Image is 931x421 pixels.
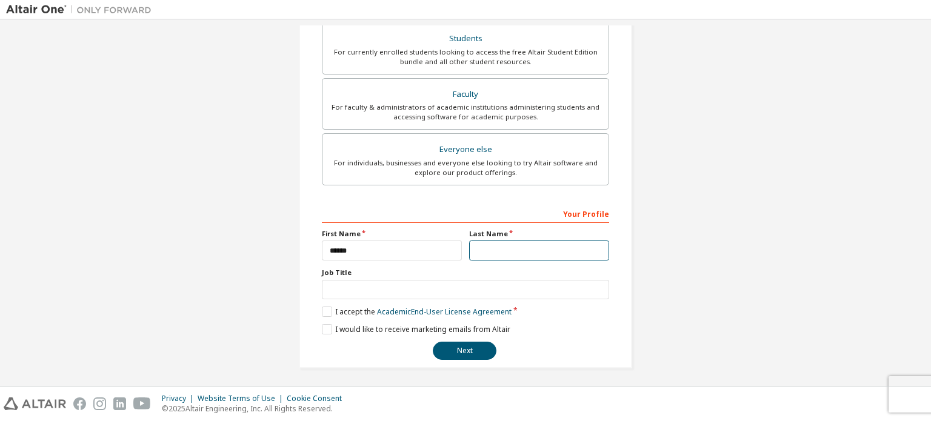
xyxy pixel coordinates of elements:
div: For individuals, businesses and everyone else looking to try Altair software and explore our prod... [330,158,601,177]
img: linkedin.svg [113,397,126,410]
label: Last Name [469,229,609,239]
img: facebook.svg [73,397,86,410]
div: Your Profile [322,204,609,223]
div: Everyone else [330,141,601,158]
img: Altair One [6,4,158,16]
div: For currently enrolled students looking to access the free Altair Student Edition bundle and all ... [330,47,601,67]
div: Website Terms of Use [198,394,287,403]
label: First Name [322,229,462,239]
img: youtube.svg [133,397,151,410]
img: altair_logo.svg [4,397,66,410]
div: Cookie Consent [287,394,349,403]
label: I accept the [322,307,512,317]
img: instagram.svg [93,397,106,410]
a: Academic End-User License Agreement [377,307,512,317]
p: © 2025 Altair Engineering, Inc. All Rights Reserved. [162,403,349,414]
div: Faculty [330,86,601,103]
div: For faculty & administrators of academic institutions administering students and accessing softwa... [330,102,601,122]
label: I would like to receive marketing emails from Altair [322,324,510,334]
button: Next [433,342,496,360]
div: Privacy [162,394,198,403]
label: Job Title [322,268,609,277]
div: Students [330,30,601,47]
